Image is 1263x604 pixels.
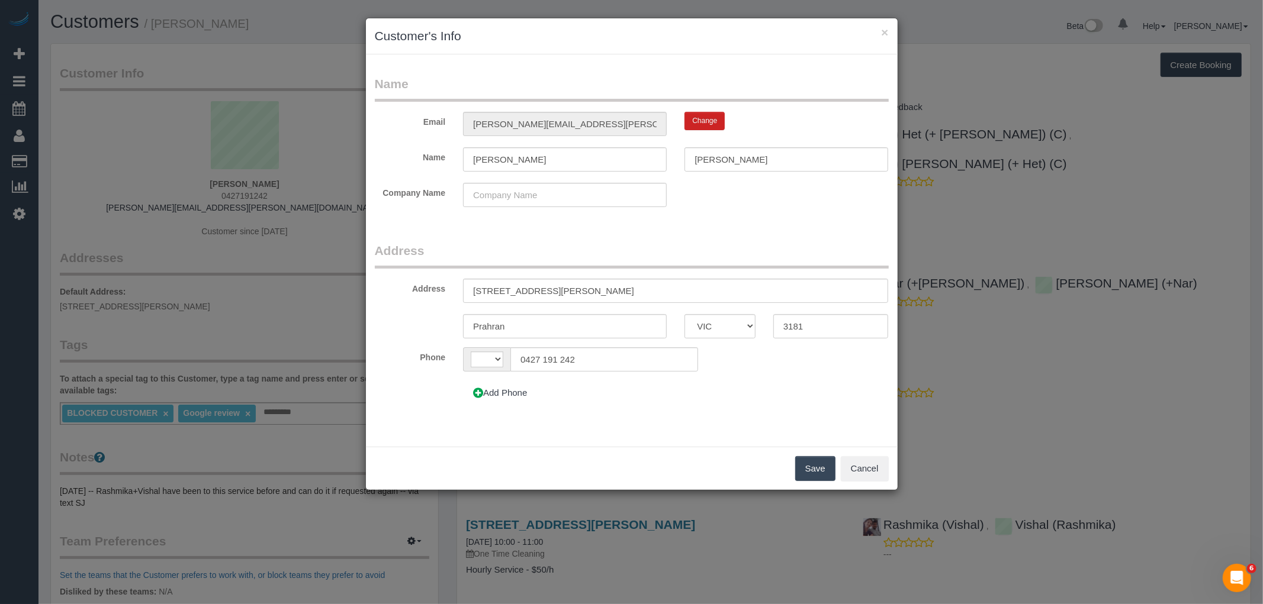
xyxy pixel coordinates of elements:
label: Email [366,112,455,128]
label: Company Name [366,183,455,199]
button: Change [684,112,725,130]
input: Zip Code [773,314,889,338]
input: First Name [463,147,667,172]
label: Address [366,279,455,295]
label: Name [366,147,455,163]
input: Last Name [684,147,888,172]
legend: Address [375,242,889,269]
legend: Name [375,75,889,102]
span: 6 [1247,564,1256,573]
input: Company Name [463,183,667,207]
label: Phone [366,347,455,363]
input: Phone [510,347,698,372]
h3: Customer's Info [375,27,889,45]
input: City [463,314,667,338]
sui-modal: Customer's Info [366,18,898,490]
button: × [881,26,888,38]
button: Cancel [841,456,889,481]
button: Save [795,456,835,481]
button: Add Phone [463,380,537,405]
iframe: Intercom live chat [1223,564,1251,592]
